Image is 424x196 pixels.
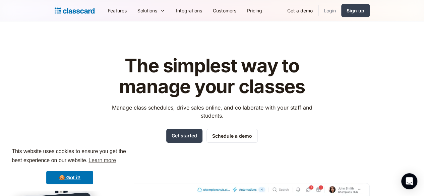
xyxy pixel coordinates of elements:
div: Sign up [347,7,364,14]
div: Open Intercom Messenger [401,173,417,189]
a: dismiss cookie message [46,171,93,184]
a: Get a demo [282,3,318,18]
a: Customers [207,3,242,18]
a: Get started [166,129,202,143]
a: Pricing [242,3,267,18]
a: home [55,6,95,15]
div: Solutions [137,7,157,14]
p: Manage class schedules, drive sales online, and collaborate with your staff and students. [106,104,318,120]
div: Solutions [132,3,171,18]
a: Integrations [171,3,207,18]
h1: The simplest way to manage your classes [106,56,318,97]
a: Login [318,3,341,18]
a: learn more about cookies [87,155,117,166]
span: This website uses cookies to ensure you get the best experience on our website. [12,147,128,166]
div: cookieconsent [5,141,134,191]
a: Features [103,3,132,18]
a: Sign up [341,4,370,17]
a: Schedule a demo [206,129,258,143]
